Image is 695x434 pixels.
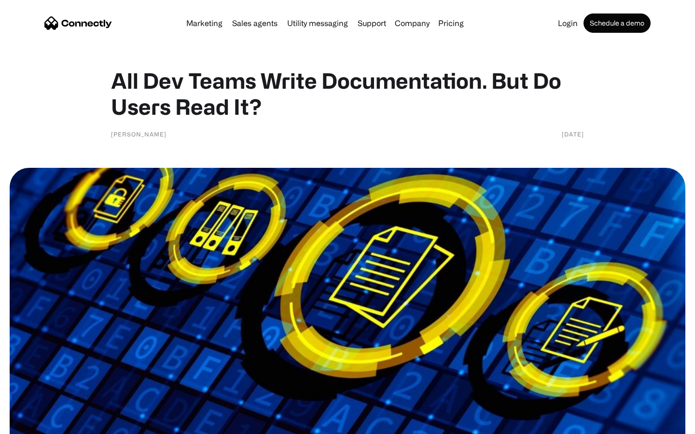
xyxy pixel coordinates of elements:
[19,417,58,431] ul: Language list
[10,417,58,431] aside: Language selected: English
[562,129,584,139] div: [DATE]
[392,16,432,30] div: Company
[44,16,112,30] a: home
[111,68,584,120] h1: All Dev Teams Write Documentation. But Do Users Read It?
[228,19,281,27] a: Sales agents
[554,19,582,27] a: Login
[434,19,468,27] a: Pricing
[354,19,390,27] a: Support
[395,16,430,30] div: Company
[584,14,651,33] a: Schedule a demo
[111,129,167,139] div: [PERSON_NAME]
[283,19,352,27] a: Utility messaging
[182,19,226,27] a: Marketing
